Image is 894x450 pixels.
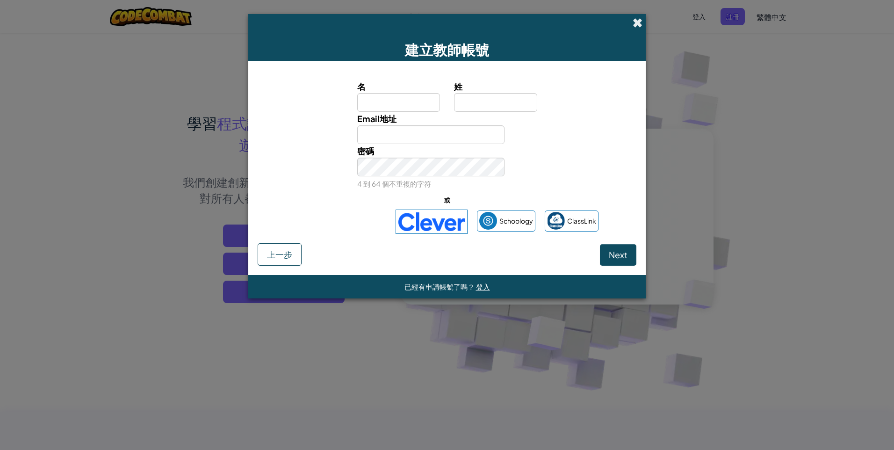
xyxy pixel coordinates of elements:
[440,193,455,207] span: 或
[291,211,391,232] iframe: 「使用 Google 帳戶登入」按鈕
[547,212,565,230] img: classlink-logo-small.png
[357,81,366,92] span: 名
[609,249,627,260] span: Next
[600,244,636,266] button: Next
[499,214,533,228] span: Schoology
[567,214,596,228] span: ClassLink
[454,81,462,92] span: 姓
[479,212,497,230] img: schoology.png
[404,282,476,291] span: 已經有申請帳號了嗎？
[357,145,374,156] span: 密碼
[405,41,489,58] span: 建立教師帳號
[258,243,302,266] button: 上一步
[357,179,431,188] small: 4 到 64 個不重複的字符
[357,113,397,124] span: Email地址
[396,210,468,234] img: clever-logo-blue.png
[476,282,490,291] a: 登入
[267,249,292,260] span: 上一步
